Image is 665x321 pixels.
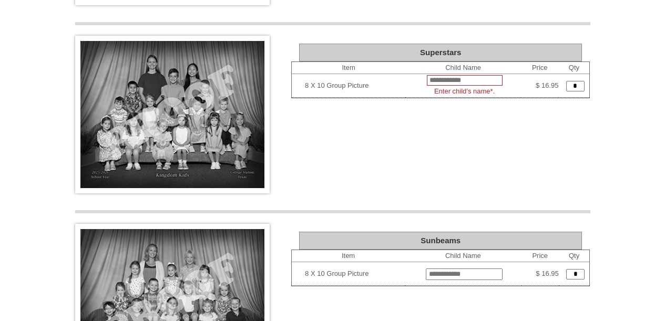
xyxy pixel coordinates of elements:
td: $ 16.95 [521,262,559,286]
td: 8 X 10 Group Picture [305,265,405,282]
th: Item [292,250,405,262]
th: Qty [559,250,590,262]
th: Child Name [405,250,521,262]
th: Item [292,62,405,74]
span: Enter child’s name . [434,87,495,95]
th: Price [521,250,559,262]
th: Child Name [405,62,521,74]
div: Superstars [299,44,582,61]
td: 8 X 10 Group Picture [305,77,405,94]
img: Superstars [75,36,270,193]
div: Sunbeams [299,232,582,250]
th: Price [521,62,558,74]
th: Qty [558,62,589,74]
td: $ 16.95 [521,74,558,98]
